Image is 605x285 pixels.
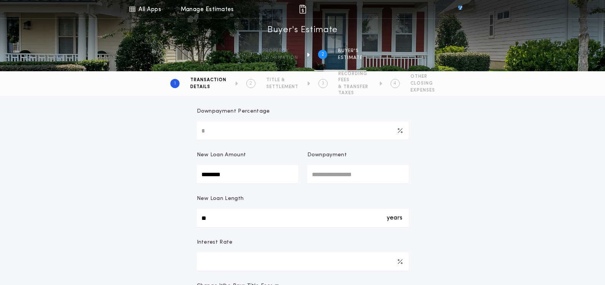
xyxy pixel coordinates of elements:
img: img [298,5,307,14]
span: SETTLEMENT [266,84,298,90]
span: DETAILS [190,84,226,90]
h2: 2 [321,51,324,57]
span: information [262,55,298,61]
span: Property [262,48,298,54]
img: vs-icon [444,5,476,13]
input: Interest Rate [197,252,409,271]
span: OTHER [410,74,435,80]
p: Downpayment [307,151,347,159]
input: New Loan Amount [197,165,298,183]
span: EXPENSES [410,87,435,93]
span: ESTIMATE [338,55,363,61]
h2: 1 [174,80,176,87]
p: New Loan Length [197,195,244,203]
h2: 4 [394,80,396,87]
span: TRANSACTION [190,77,226,83]
h2: 2 [249,80,252,87]
div: years [387,209,402,227]
span: TITLE & [266,77,298,83]
span: RECORDING FEES [338,71,371,83]
p: New Loan Amount [197,151,246,159]
span: & TRANSFER TAXES [338,84,371,96]
input: Downpayment Percentage [197,121,409,140]
h1: Buyer's Estimate [267,24,338,36]
span: BUYER'S [338,48,363,54]
p: Interest Rate [197,239,233,246]
p: Downpayment Percentage [197,108,270,115]
h2: 3 [321,80,324,87]
span: CLOSING [410,80,435,87]
input: Downpayment [307,165,409,183]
